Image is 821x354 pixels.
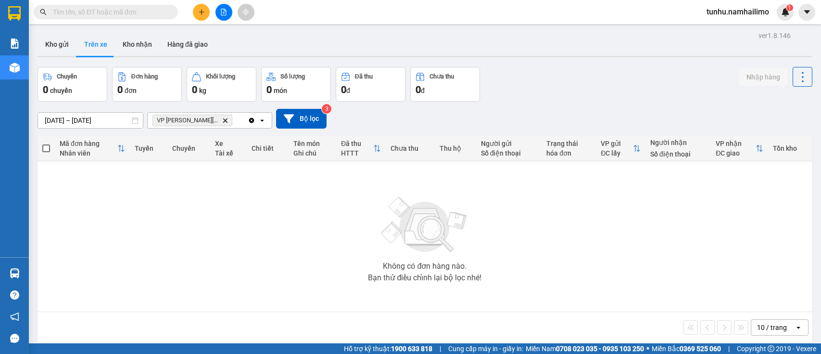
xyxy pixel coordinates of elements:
[368,274,481,282] div: Bạn thử điều chỉnh lại bộ lọc nhé!
[758,30,791,41] div: ver 1.8.146
[10,39,20,49] img: solution-icon
[53,7,166,17] input: Tìm tên, số ĐT hoặc mã đơn
[786,4,793,11] sup: 1
[421,87,425,94] span: đ
[160,33,215,56] button: Hàng đã giao
[336,67,405,102] button: Đã thu0đ
[276,109,327,129] button: Bộ lọc
[429,73,454,80] div: Chưa thu
[38,33,76,56] button: Kho gửi
[416,84,421,95] span: 0
[391,144,430,152] div: Chưa thu
[410,67,480,102] button: Chưa thu0đ
[383,262,467,270] div: Không có đơn hàng nào.
[125,87,137,94] span: đơn
[699,6,777,18] span: tunhu.namhailimo
[38,67,107,102] button: Chuyến0chuyến
[215,149,242,157] div: Tài xế
[280,73,305,80] div: Số lượng
[157,117,218,124] span: VP chợ Mũi Né
[355,73,373,80] div: Đã thu
[222,118,228,123] svg: Delete
[601,140,633,147] div: VP gửi
[131,73,158,80] div: Đơn hàng
[8,6,21,21] img: logo-vxr
[646,347,649,351] span: ⚪️
[60,149,117,157] div: Nhân viên
[187,67,256,102] button: Khối lượng0kg
[293,140,331,147] div: Tên món
[391,345,432,353] strong: 1900 633 818
[193,4,210,21] button: plus
[680,345,721,353] strong: 0369 525 060
[739,68,788,86] button: Nhập hàng
[10,334,19,343] span: message
[206,73,235,80] div: Khối lượng
[781,8,790,16] img: icon-new-feature
[252,144,284,152] div: Chi tiết
[10,312,19,321] span: notification
[344,343,432,354] span: Hỗ trợ kỹ thuật:
[234,116,235,125] input: Selected VP chợ Mũi Né.
[199,87,206,94] span: kg
[341,149,373,157] div: HTTT
[795,324,802,331] svg: open
[274,87,287,94] span: món
[248,117,255,124] svg: Clear all
[117,84,123,95] span: 0
[55,136,130,161] th: Toggle SortBy
[716,149,755,157] div: ĐC giao
[112,67,182,102] button: Đơn hàng0đơn
[556,345,644,353] strong: 0708 023 035 - 0935 103 250
[377,191,473,259] img: svg+xml;base64,PHN2ZyBjbGFzcz0ibGlzdC1wbHVnX19zdmciIHhtbG5zPSJodHRwOi8vd3d3LnczLm9yZy8yMDAwL3N2Zy...
[266,84,272,95] span: 0
[43,84,48,95] span: 0
[152,115,232,126] span: VP chợ Mũi Né, close by backspace
[10,268,20,278] img: warehouse-icon
[57,73,77,80] div: Chuyến
[50,87,72,94] span: chuyến
[768,345,774,352] span: copyright
[652,343,721,354] span: Miền Bắc
[192,84,197,95] span: 0
[261,67,331,102] button: Số lượng0món
[40,9,47,15] span: search
[10,290,19,300] span: question-circle
[546,149,591,157] div: hóa đơn
[215,140,242,147] div: Xe
[711,136,768,161] th: Toggle SortBy
[448,343,523,354] span: Cung cấp máy in - giấy in:
[773,144,808,152] div: Tồn kho
[220,9,227,15] span: file-add
[728,343,730,354] span: |
[242,9,249,15] span: aim
[481,140,537,147] div: Người gửi
[322,104,331,114] sup: 3
[650,139,707,146] div: Người nhận
[757,323,787,332] div: 10 / trang
[60,140,117,147] div: Mã đơn hàng
[135,144,163,152] div: Tuyến
[596,136,645,161] th: Toggle SortBy
[76,33,115,56] button: Trên xe
[198,9,205,15] span: plus
[215,4,232,21] button: file-add
[341,84,346,95] span: 0
[803,8,811,16] span: caret-down
[716,140,755,147] div: VP nhận
[526,343,644,354] span: Miền Nam
[601,149,633,157] div: ĐC lấy
[788,4,791,11] span: 1
[293,149,331,157] div: Ghi chú
[238,4,254,21] button: aim
[38,113,143,128] input: Select a date range.
[440,343,441,354] span: |
[10,63,20,73] img: warehouse-icon
[336,136,386,161] th: Toggle SortBy
[172,144,205,152] div: Chuyến
[341,140,373,147] div: Đã thu
[440,144,471,152] div: Thu hộ
[346,87,350,94] span: đ
[115,33,160,56] button: Kho nhận
[481,149,537,157] div: Số điện thoại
